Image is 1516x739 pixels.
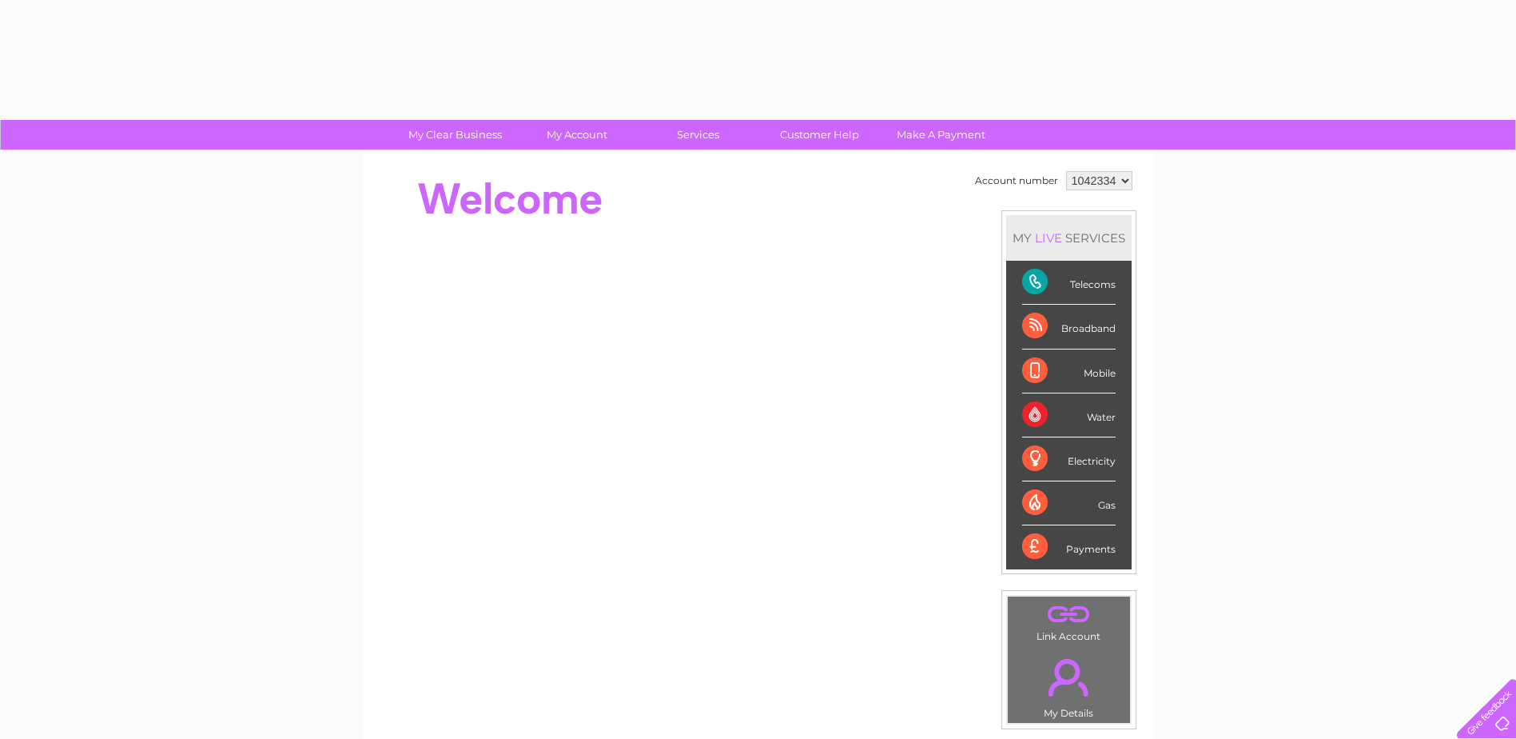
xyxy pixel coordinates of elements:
[1022,525,1116,569] div: Payments
[971,167,1062,194] td: Account number
[1022,437,1116,481] div: Electricity
[632,120,764,150] a: Services
[754,120,885,150] a: Customer Help
[1022,350,1116,393] div: Mobile
[875,120,1007,150] a: Make A Payment
[1022,393,1116,437] div: Water
[1012,649,1126,705] a: .
[1032,230,1065,246] div: LIVE
[1007,645,1131,724] td: My Details
[1022,305,1116,349] div: Broadband
[1022,481,1116,525] div: Gas
[1007,596,1131,646] td: Link Account
[511,120,643,150] a: My Account
[389,120,521,150] a: My Clear Business
[1006,215,1132,261] div: MY SERVICES
[1022,261,1116,305] div: Telecoms
[1012,601,1126,629] a: .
